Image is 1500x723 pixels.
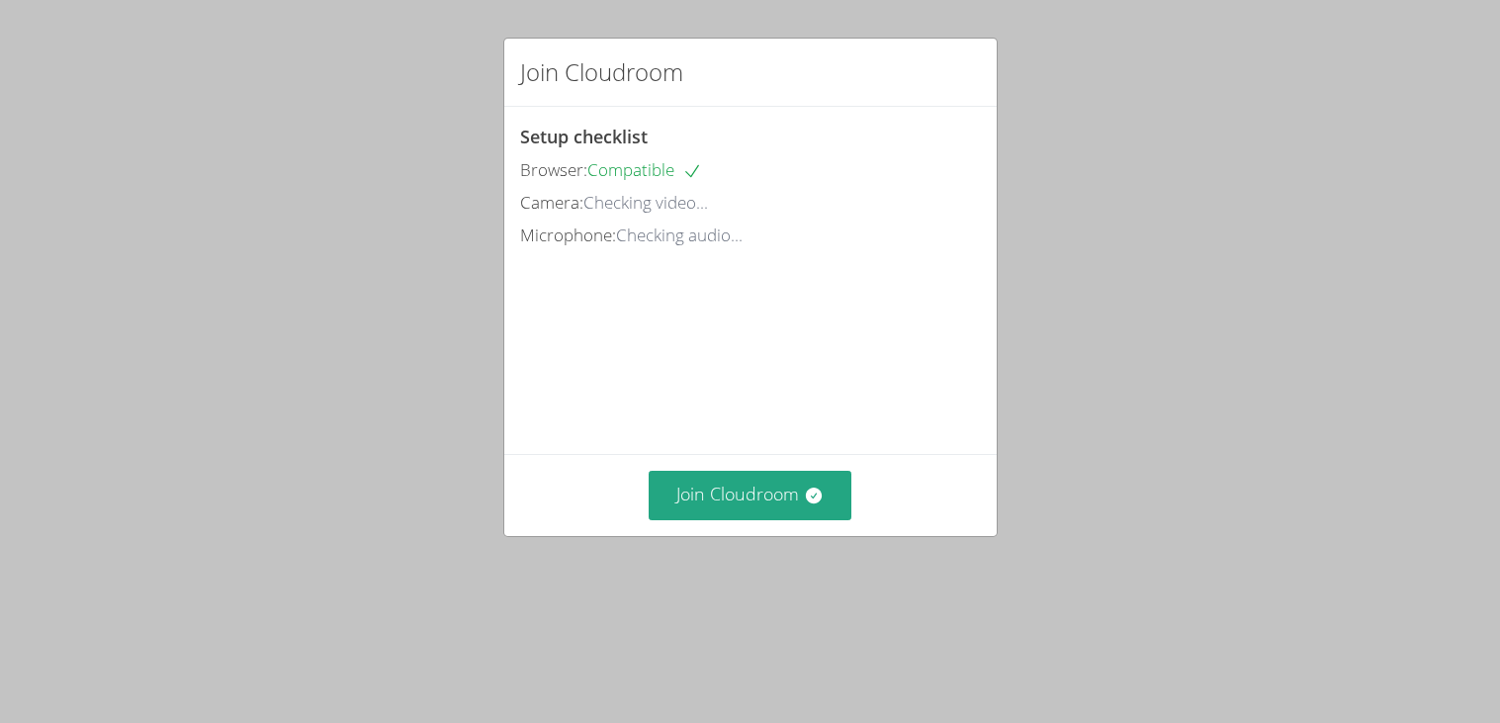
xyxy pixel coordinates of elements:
[583,191,708,214] span: Checking video...
[520,224,616,246] span: Microphone:
[520,158,587,181] span: Browser:
[520,191,583,214] span: Camera:
[649,471,851,519] button: Join Cloudroom
[616,224,743,246] span: Checking audio...
[520,125,648,148] span: Setup checklist
[520,54,683,90] h2: Join Cloudroom
[587,158,702,181] span: Compatible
